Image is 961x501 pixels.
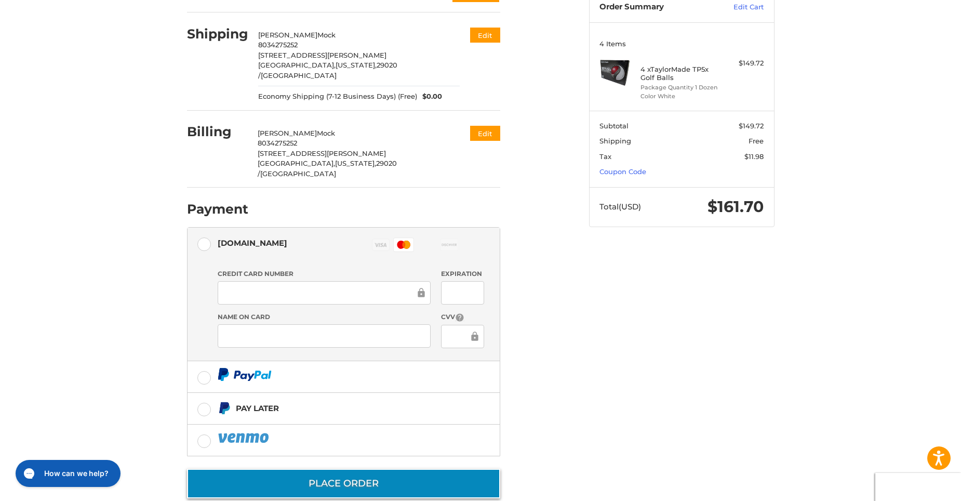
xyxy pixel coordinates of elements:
[258,159,397,178] span: 29020 /
[187,26,248,42] h2: Shipping
[599,202,641,212] span: Total (USD)
[599,167,646,176] a: Coupon Code
[218,269,431,279] label: Credit Card Number
[599,122,629,130] span: Subtotal
[336,61,377,69] span: [US_STATE],
[258,61,336,69] span: [GEOGRAPHIC_DATA],
[236,400,279,417] div: Pay Later
[187,124,248,140] h2: Billing
[739,122,764,130] span: $149.72
[875,473,961,501] iframe: Google Customer Reviews
[723,58,764,69] div: $149.72
[258,61,397,80] span: 29020 /
[708,197,764,216] span: $161.70
[260,169,336,178] span: [GEOGRAPHIC_DATA]
[599,137,631,145] span: Shipping
[599,39,764,48] h3: 4 Items
[258,149,386,157] span: [STREET_ADDRESS][PERSON_NAME]
[470,28,500,43] button: Edit
[258,31,317,39] span: [PERSON_NAME]
[187,201,248,217] h2: Payment
[218,368,272,381] img: PayPal icon
[10,456,124,491] iframe: Gorgias live chat messenger
[470,126,500,141] button: Edit
[640,65,720,82] h4: 4 x TaylorMade TP5x Golf Balls
[187,469,500,498] button: Place Order
[258,91,417,102] span: Economy Shipping (7-12 Business Days) (Free)
[599,152,611,161] span: Tax
[711,2,764,12] a: Edit Cart
[218,234,287,252] div: [DOMAIN_NAME]
[218,312,431,322] label: Name on Card
[441,269,484,279] label: Expiration
[417,91,442,102] span: $0.00
[258,51,386,59] span: [STREET_ADDRESS][PERSON_NAME]
[744,152,764,161] span: $11.98
[218,402,231,415] img: Pay Later icon
[640,83,720,92] li: Package Quantity 1 Dozen
[640,92,720,101] li: Color White
[599,2,711,12] h3: Order Summary
[317,31,336,39] span: Mock
[258,41,298,49] span: 8034275252
[258,139,297,147] span: 8034275252
[335,159,376,167] span: [US_STATE],
[749,137,764,145] span: Free
[261,71,337,80] span: [GEOGRAPHIC_DATA]
[441,312,484,322] label: CVV
[258,159,335,167] span: [GEOGRAPHIC_DATA],
[218,431,271,444] img: PayPal icon
[258,129,317,137] span: [PERSON_NAME]
[317,129,335,137] span: Mock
